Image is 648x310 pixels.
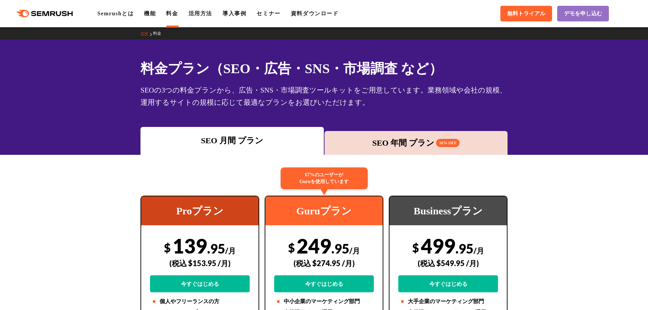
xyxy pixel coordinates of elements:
span: 16% OFF [436,139,460,147]
a: 導入事例 [222,11,246,16]
span: 無料トライアル [507,10,545,17]
div: (税込 $549.95 /月) [398,251,498,275]
div: 67%のユーザーが Guruを使用しています [281,167,368,189]
div: (税込 $153.95 /月) [150,251,250,275]
span: デモを申し込む [564,10,602,17]
a: Semrushとは [97,11,134,16]
div: Proプラン [141,196,259,225]
a: 料金 [153,31,166,36]
div: 499 [398,234,498,292]
span: /月 [349,246,360,255]
a: 無料トライアル [500,6,552,21]
span: .95 [331,241,349,256]
span: $ [164,241,171,255]
a: 料金 [166,11,178,16]
div: SEO 月間 プラン [144,134,320,147]
span: .95 [207,241,225,256]
a: デモを申し込む [557,6,609,21]
a: 今すぐはじめる [274,275,374,292]
div: SEOの3つの料金プランから、広告・SNS・市場調査ツールキットをご用意しています。業務領域や会社の規模、運用するサイトの規模に応じて最適なプランをお選びいただけます。 [140,84,508,109]
li: 個人やフリーランスの方 [150,297,250,306]
div: 139 [150,234,250,292]
span: /月 [473,246,484,255]
div: 249 [274,234,374,292]
div: (税込 $274.95 /月) [274,251,374,275]
h1: 料金プラン（SEO・広告・SNS・市場調査 など） [140,59,508,79]
span: $ [288,241,295,255]
a: TOP [140,31,153,36]
div: SEO 年間 プラン [328,137,504,149]
span: $ [412,241,419,255]
li: 大手企業のマーケティング部門 [398,297,498,306]
div: Guruプラン [265,196,383,225]
a: 活用方法 [188,11,212,16]
a: 機能 [144,11,156,16]
a: セミナー [256,11,280,16]
a: 資料ダウンロード [291,11,339,16]
div: Businessプラン [389,196,507,225]
span: /月 [225,246,236,255]
a: 今すぐはじめる [150,275,250,292]
a: 今すぐはじめる [398,275,498,292]
li: 中小企業のマーケティング部門 [274,297,374,306]
span: .95 [455,241,473,256]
